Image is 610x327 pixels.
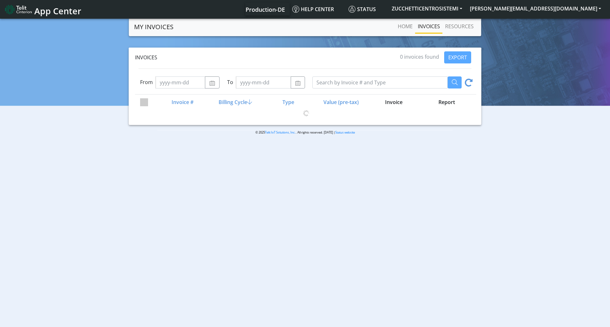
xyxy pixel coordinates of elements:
img: knowledge.svg [292,6,299,13]
div: Invoice [367,98,420,106]
div: Report [420,98,472,106]
button: ZUCCHETTICENTROSISTEMI [388,3,466,14]
a: MY INVOICES [134,21,173,33]
p: © 2025 . All rights reserved. [DATE] | [157,130,453,135]
label: From [140,78,153,86]
a: Status [346,3,388,16]
a: App Center [5,3,80,16]
span: 0 invoices found [400,53,439,60]
div: Invoice # [156,98,208,106]
img: calendar.svg [209,81,215,86]
img: logo-telit-cinterion-gw-new.png [5,4,32,15]
input: yyyy-mm-dd [155,76,205,88]
a: Help center [290,3,346,16]
button: EXPORT [444,51,471,63]
img: status.svg [349,6,356,13]
img: calendar.svg [295,81,301,86]
div: Billing Cycle [208,98,261,106]
button: [PERSON_NAME][EMAIL_ADDRESS][DOMAIN_NAME] [466,3,605,14]
a: INVOICES [415,20,443,33]
span: Invoices [135,54,157,61]
span: Help center [292,6,334,13]
a: Home [395,20,415,33]
span: App Center [34,5,81,17]
div: Value (pre-tax) [314,98,367,106]
span: Status [349,6,376,13]
label: To [227,78,233,86]
img: loading.gif [303,110,309,116]
a: Telit IoT Solutions, Inc. [265,130,296,134]
div: Type [261,98,314,106]
input: yyyy-mm-dd [236,76,291,88]
a: Your current platform instance [245,3,285,16]
span: Production-DE [246,6,285,13]
a: RESOURCES [443,20,476,33]
input: Search by Invoice # and Type [312,76,448,88]
a: Status website [335,130,355,134]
